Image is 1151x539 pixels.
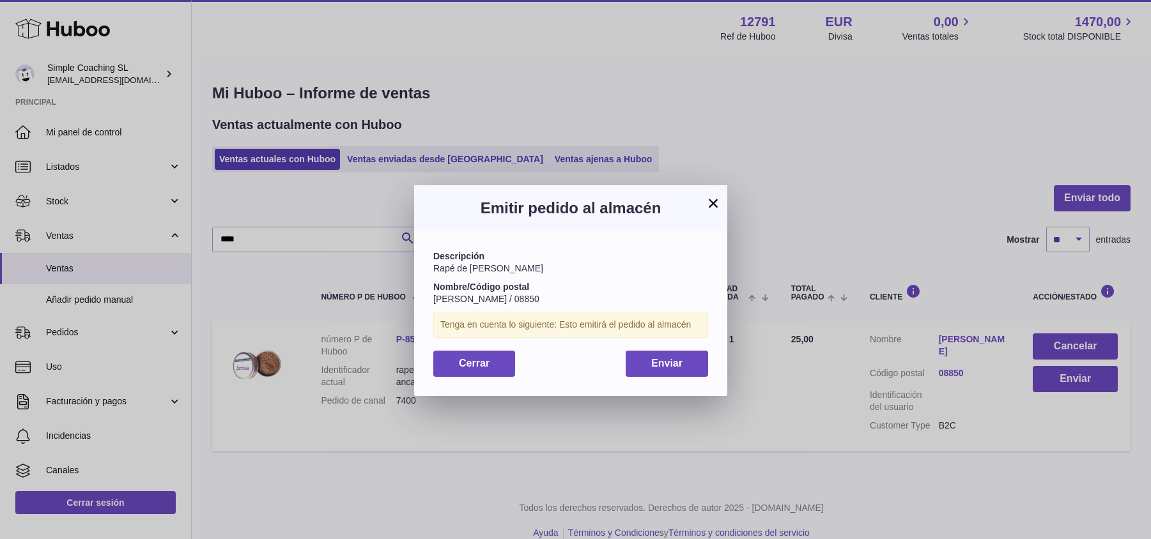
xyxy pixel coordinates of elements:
span: Enviar [651,358,683,368]
span: Cerrar [459,358,490,368]
span: Rapé de [PERSON_NAME] [433,263,543,273]
strong: Nombre/Código postal [433,282,529,292]
button: Cerrar [433,351,515,377]
span: [PERSON_NAME] / 08850 [433,294,539,304]
button: Enviar [626,351,708,377]
button: × [706,195,721,211]
h3: Emitir pedido al almacén [433,198,708,218]
strong: Descripción [433,251,484,261]
div: Tenga en cuenta lo siguiente: Esto emitirá el pedido al almacén [433,312,708,338]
